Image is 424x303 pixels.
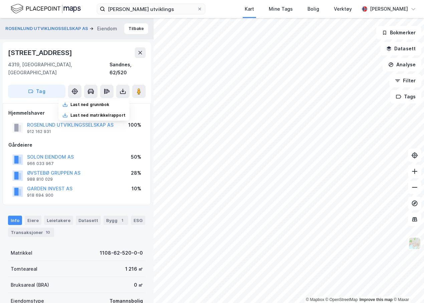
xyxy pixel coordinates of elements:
div: 10% [132,185,141,193]
div: Info [8,216,22,225]
div: Hjemmelshaver [8,109,145,117]
img: Z [408,237,421,250]
iframe: Chat Widget [391,271,424,303]
div: 988 810 029 [27,177,53,182]
input: Søk på adresse, matrikkel, gårdeiere, leietakere eller personer [105,4,197,14]
div: Eiendom [97,25,117,33]
button: Datasett [381,42,421,55]
div: Tomteareal [11,265,37,273]
div: 10 [44,229,51,236]
div: 28% [131,169,141,177]
button: Tag [8,85,65,98]
div: 0 ㎡ [134,281,143,289]
button: Analyse [383,58,421,71]
a: OpenStreetMap [326,297,358,302]
div: 912 162 931 [27,129,51,134]
a: Mapbox [306,297,324,302]
div: ESG [131,216,145,225]
button: Tags [390,90,421,103]
div: Sandnes, 62/520 [110,61,146,77]
div: 966 033 967 [27,161,54,166]
div: 1 216 ㎡ [125,265,143,273]
div: Last ned grunnbok [70,102,109,107]
button: Bokmerker [376,26,421,39]
div: Bruksareal (BRA) [11,281,49,289]
div: Kontrollprogram for chat [391,271,424,303]
div: Leietakere [44,216,73,225]
div: Matrikkel [11,249,32,257]
button: ROSENLUND UTVIKLINGSSELSKAP AS [5,25,89,32]
button: Filter [389,74,421,87]
button: Tilbake [124,23,148,34]
div: Datasett [76,216,101,225]
div: 1108-62-520-0-0 [100,249,143,257]
div: Mine Tags [269,5,293,13]
div: Gårdeiere [8,141,145,149]
div: Verktøy [334,5,352,13]
div: Transaksjoner [8,228,54,237]
div: Bygg [103,216,128,225]
div: 4319, [GEOGRAPHIC_DATA], [GEOGRAPHIC_DATA] [8,61,110,77]
div: Last ned matrikkelrapport [70,113,126,118]
div: Kart [245,5,254,13]
div: 918 694 900 [27,193,53,198]
div: Eiere [25,216,41,225]
div: 50% [131,153,141,161]
div: [STREET_ADDRESS] [8,47,73,58]
div: [PERSON_NAME] [370,5,408,13]
div: 100% [128,121,141,129]
div: Bolig [307,5,319,13]
img: logo.f888ab2527a4732fd821a326f86c7f29.svg [11,3,81,15]
div: 1 [119,217,126,224]
a: Improve this map [360,297,393,302]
